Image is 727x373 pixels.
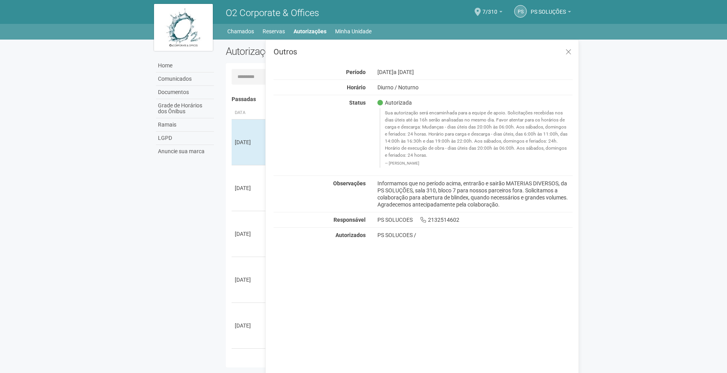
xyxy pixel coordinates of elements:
[235,184,264,192] div: [DATE]
[379,108,573,167] blockquote: Sua autorização será encaminhada para a equipe de apoio. Solicitações recebidas nos dias úteis at...
[156,59,214,72] a: Home
[226,45,393,57] h2: Autorizações
[346,69,366,75] strong: Período
[235,138,264,146] div: [DATE]
[294,26,326,37] a: Autorizações
[347,84,366,91] strong: Horário
[385,161,569,166] footer: [PERSON_NAME]
[335,232,366,238] strong: Autorizados
[156,145,214,158] a: Anuncie sua marca
[372,69,579,76] div: [DATE]
[514,5,527,18] a: PS
[531,1,566,15] span: PS SOLUÇÕES
[482,10,502,16] a: 7/310
[335,26,372,37] a: Minha Unidade
[227,26,254,37] a: Chamados
[349,100,366,106] strong: Status
[156,99,214,118] a: Grade de Horários dos Ônibus
[531,10,571,16] a: PS SOLUÇÕES
[333,180,366,186] strong: Observações
[372,180,579,208] div: Informamos que no período acima, entrarão e sairão MATERIAS DIVERSOS, da PS SOLUÇÕES, sala 310, b...
[156,72,214,86] a: Comunicados
[482,1,497,15] span: 7/310
[232,107,267,120] th: Data
[334,217,366,223] strong: Responsável
[156,86,214,99] a: Documentos
[274,48,573,56] h3: Outros
[372,216,579,223] div: PS SOLUCOES 2132514602
[235,276,264,284] div: [DATE]
[393,69,414,75] span: a [DATE]
[156,132,214,145] a: LGPD
[235,322,264,330] div: [DATE]
[235,230,264,238] div: [DATE]
[226,7,319,18] span: O2 Corporate & Offices
[372,84,579,91] div: Diurno / Noturno
[156,118,214,132] a: Ramais
[263,26,285,37] a: Reservas
[154,4,213,51] img: logo.jpg
[232,96,567,102] h4: Passadas
[377,232,573,239] div: PS SOLUCOES /
[377,99,412,106] span: Autorizada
